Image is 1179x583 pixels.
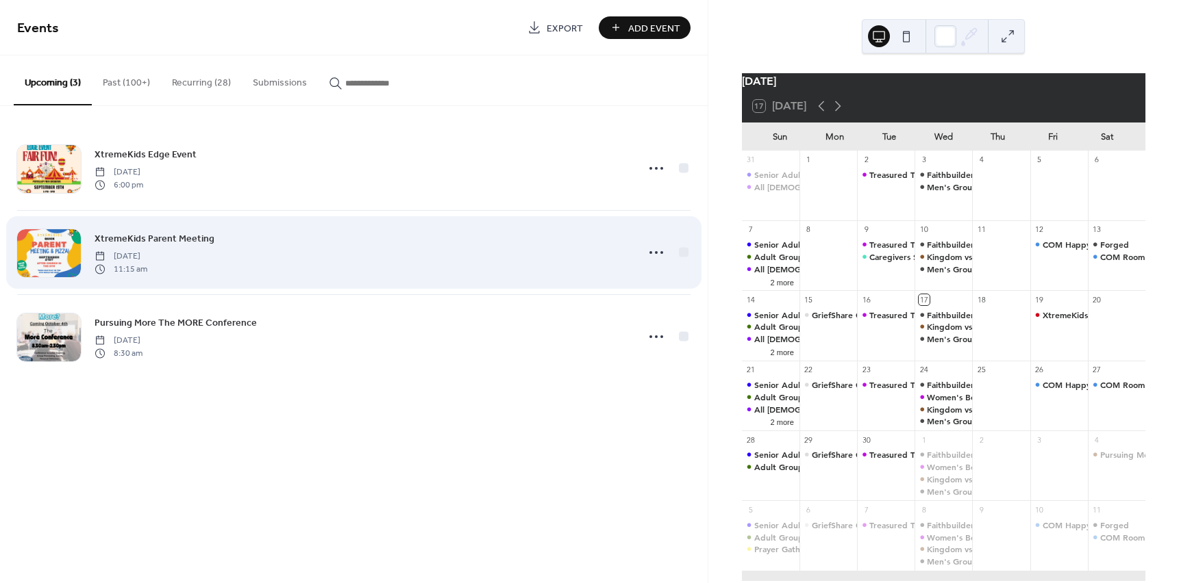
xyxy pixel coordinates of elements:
[1034,155,1045,165] div: 5
[915,391,972,403] div: Women's Book Study
[857,449,915,461] div: Treasured Times
[916,123,971,151] div: Wed
[804,435,814,445] div: 29
[799,449,857,461] div: GriefShare Group
[927,169,978,181] div: Faithbuilders
[742,391,799,403] div: Adult Group Life
[242,55,318,104] button: Submissions
[95,232,214,246] span: XtremeKids Parent Meeting
[861,435,871,445] div: 30
[754,461,820,473] div: Adult Group Life
[754,169,860,181] div: Senior Adult [DATE] School
[976,365,986,375] div: 25
[1088,251,1145,263] div: COM Room Visits
[1034,504,1045,515] div: 10
[915,556,972,567] div: Men's Group Life
[742,239,799,250] div: Senior Adult Sunday School
[754,449,860,461] div: Senior Adult [DATE] School
[1043,309,1136,321] div: XtremeKids Edge Event
[804,155,814,165] div: 1
[915,263,972,275] div: Men's Group Life
[754,543,821,555] div: Prayer Gathering
[915,333,972,345] div: Men's Group Life
[927,391,1010,403] div: Women's Book Study
[919,504,929,515] div: 8
[1088,239,1145,250] div: Forged
[95,148,197,162] span: XtremeKids Edge Event
[915,181,972,193] div: Men's Group Life
[1100,239,1129,250] div: Forged
[746,224,756,235] div: 7
[976,155,986,165] div: 4
[742,321,799,333] div: Adult Group Life
[927,543,1113,555] div: Kingdom vs Culture, “Living the Kingdom Way”
[95,231,214,246] a: XtremeKids Parent Meeting
[754,379,860,391] div: Senior Adult [DATE] School
[1088,532,1145,543] div: COM Room Visits
[927,449,978,461] div: Faithbuilders
[804,365,814,375] div: 22
[861,155,871,165] div: 2
[927,379,978,391] div: Faithbuilders
[927,519,978,531] div: Faithbuilders
[95,166,143,179] span: [DATE]
[915,404,972,415] div: Kingdom vs Culture, “Living the Kingdom Way”
[804,224,814,235] div: 8
[812,519,880,531] div: GriefShare Group
[976,435,986,445] div: 2
[861,224,871,235] div: 9
[869,309,932,321] div: Treasured Times
[765,276,799,287] button: 2 more
[927,532,1010,543] div: Women's Book Study
[927,263,994,275] div: Men's Group Life
[161,55,242,104] button: Recurring (28)
[17,15,59,42] span: Events
[95,263,147,275] span: 11:15 am
[857,379,915,391] div: Treasured Times
[1100,379,1167,391] div: COM Room Visits
[915,251,972,263] div: Kingdom vs Culture, “Living the Kingdom Way”
[754,239,860,250] div: Senior Adult [DATE] School
[915,309,972,321] div: Faithbuilders
[753,123,808,151] div: Sun
[742,519,799,531] div: Senior Adult Sunday School
[742,379,799,391] div: Senior Adult Sunday School
[976,294,986,305] div: 18
[746,294,756,305] div: 14
[869,379,932,391] div: Treasured Times
[1034,365,1045,375] div: 26
[915,379,972,391] div: Faithbuilders
[976,504,986,515] div: 9
[754,263,1015,275] div: All [DEMOGRAPHIC_DATA] Immersion: The [DEMOGRAPHIC_DATA]
[517,16,593,39] a: Export
[746,504,756,515] div: 5
[765,346,799,357] button: 2 more
[746,155,756,165] div: 31
[927,333,994,345] div: Men's Group Life
[14,55,92,105] button: Upcoming (3)
[927,556,994,567] div: Men's Group Life
[742,404,799,415] div: All Church Immersion: The Book of Revelation
[754,532,820,543] div: Adult Group Life
[1092,435,1102,445] div: 4
[812,449,880,461] div: GriefShare Group
[1034,435,1045,445] div: 3
[927,404,1113,415] div: Kingdom vs Culture, “Living the Kingdom Way”
[95,335,142,347] span: [DATE]
[1088,519,1145,531] div: Forged
[754,404,1015,415] div: All [DEMOGRAPHIC_DATA] Immersion: The [DEMOGRAPHIC_DATA]
[857,251,915,263] div: Caregivers Support Group
[742,449,799,461] div: Senior Adult Sunday School
[927,415,994,427] div: Men's Group Life
[857,169,915,181] div: Treasured Times
[919,155,929,165] div: 3
[742,169,799,181] div: Senior Adult Sunday School
[742,251,799,263] div: Adult Group Life
[754,519,860,531] div: Senior Adult [DATE] School
[754,391,820,403] div: Adult Group Life
[1100,532,1167,543] div: COM Room Visits
[862,123,917,151] div: Tue
[742,309,799,321] div: Senior Adult Sunday School
[799,379,857,391] div: GriefShare Group
[804,294,814,305] div: 15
